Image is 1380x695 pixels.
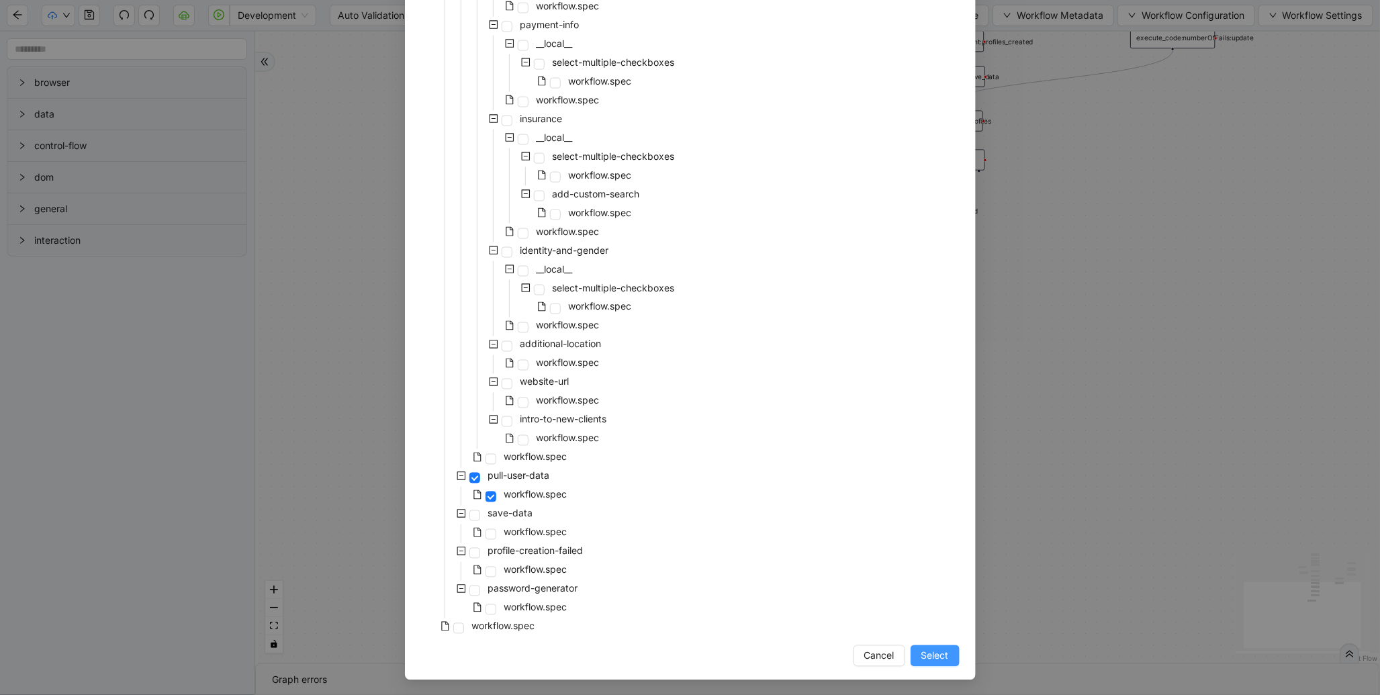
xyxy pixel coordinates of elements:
[488,583,578,594] span: password-generator
[864,649,894,663] span: Cancel
[518,336,604,353] span: additional-location
[502,524,570,541] span: workflow.spec
[537,94,600,105] span: workflow.spec
[553,150,675,162] span: select-multiple-checkboxes
[537,38,573,49] span: __local__
[489,377,498,387] span: minus-square
[518,412,610,428] span: intro-to-new-clients
[534,318,602,334] span: workflow.spec
[473,528,482,537] span: file
[502,600,570,616] span: workflow.spec
[518,111,565,127] span: insurance
[520,113,563,124] span: insurance
[489,340,498,349] span: minus-square
[854,645,905,667] button: Cancel
[518,17,582,33] span: payment-info
[486,506,536,522] span: save-data
[553,282,675,293] span: select-multiple-checkboxes
[457,547,466,556] span: minus-square
[504,451,567,463] span: workflow.spec
[489,246,498,255] span: minus-square
[505,396,514,406] span: file
[537,208,547,218] span: file
[537,171,547,180] span: file
[502,449,570,465] span: workflow.spec
[520,414,607,425] span: intro-to-new-clients
[504,602,567,613] span: workflow.spec
[489,415,498,424] span: minus-square
[911,645,960,667] button: Select
[505,1,514,11] span: file
[550,148,678,165] span: select-multiple-checkboxes
[537,77,547,86] span: file
[537,395,600,406] span: workflow.spec
[534,224,602,240] span: workflow.spec
[520,19,580,30] span: payment-info
[473,603,482,612] span: file
[504,564,567,575] span: workflow.spec
[566,205,635,221] span: workflow.spec
[505,359,514,368] span: file
[505,133,514,142] span: minus-square
[441,622,450,631] span: file
[537,226,600,237] span: workflow.spec
[489,20,498,30] span: minus-square
[537,302,547,312] span: file
[505,39,514,48] span: minus-square
[505,265,514,274] span: minus-square
[457,471,466,481] span: minus-square
[569,169,632,181] span: workflow.spec
[488,545,584,557] span: profile-creation-failed
[488,508,533,519] span: save-data
[520,338,602,350] span: additional-location
[505,434,514,443] span: file
[518,242,612,259] span: identity-and-gender
[566,299,635,315] span: workflow.spec
[566,73,635,89] span: workflow.spec
[486,581,581,597] span: password-generator
[521,58,531,67] span: minus-square
[521,152,531,161] span: minus-square
[566,167,635,183] span: workflow.spec
[469,618,538,635] span: workflow.spec
[534,430,602,447] span: workflow.spec
[534,261,576,277] span: __local__
[520,244,609,256] span: identity-and-gender
[473,453,482,462] span: file
[505,95,514,105] span: file
[502,487,570,503] span: workflow.spec
[518,374,572,390] span: website-url
[488,470,550,481] span: pull-user-data
[457,584,466,594] span: minus-square
[473,490,482,500] span: file
[457,509,466,518] span: minus-square
[537,263,573,275] span: __local__
[537,357,600,369] span: workflow.spec
[534,92,602,108] span: workflow.spec
[486,543,586,559] span: profile-creation-failed
[504,526,567,538] span: workflow.spec
[473,565,482,575] span: file
[537,320,600,331] span: workflow.spec
[521,283,531,293] span: minus-square
[486,468,553,484] span: pull-user-data
[537,432,600,444] span: workflow.spec
[921,649,949,663] span: Select
[569,75,632,87] span: workflow.spec
[550,54,678,71] span: select-multiple-checkboxes
[537,132,573,143] span: __local__
[553,188,640,199] span: add-custom-search
[569,301,632,312] span: workflow.spec
[520,376,569,387] span: website-url
[502,562,570,578] span: workflow.spec
[505,227,514,236] span: file
[550,280,678,296] span: select-multiple-checkboxes
[534,355,602,371] span: workflow.spec
[534,36,576,52] span: __local__
[534,393,602,409] span: workflow.spec
[489,114,498,124] span: minus-square
[521,189,531,199] span: minus-square
[472,620,535,632] span: workflow.spec
[534,130,576,146] span: __local__
[550,186,643,202] span: add-custom-search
